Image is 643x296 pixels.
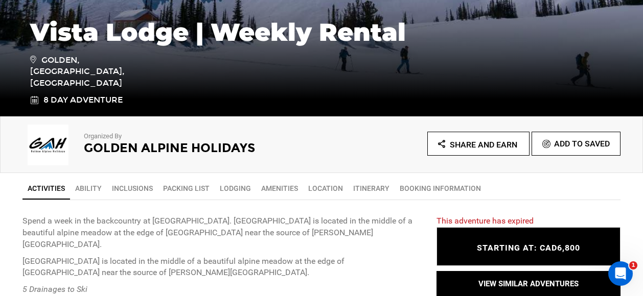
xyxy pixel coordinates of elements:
span: This adventure has expired [437,216,534,226]
span: Add To Saved [554,139,610,149]
h2: Golden Alpine Holidays [84,141,293,155]
iframe: Intercom live chat [608,261,633,286]
a: Packing List [158,178,215,199]
a: Amenities [256,178,303,199]
p: Spend a week in the backcountry at [GEOGRAPHIC_DATA]. [GEOGRAPHIC_DATA] is located in the middle ... [22,215,421,251]
img: img_080aa3dc597772419c5c169a3634d546.jpg [22,125,74,165]
p: [GEOGRAPHIC_DATA] is located in the middle of a beautiful alpine meadow at the edge of [GEOGRAPHI... [22,256,421,279]
a: Ability [70,178,107,199]
span: 1 [629,261,637,269]
span: Share and Earn [450,140,517,150]
a: Activities [22,178,70,200]
span: Golden, [GEOGRAPHIC_DATA], [GEOGRAPHIC_DATA] [30,54,176,90]
a: Itinerary [348,178,395,199]
a: Inclusions [107,178,158,199]
em: 5 Drainages to Ski [22,284,87,294]
p: Organized By [84,132,293,141]
a: Location [303,178,348,199]
span: STARTING AT: CAD6,800 [477,243,580,253]
a: Lodging [215,178,256,199]
span: 8 Day Adventure [43,94,123,106]
a: BOOKING INFORMATION [395,178,486,199]
h1: Vista Lodge | Weekly Rental [30,18,613,46]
